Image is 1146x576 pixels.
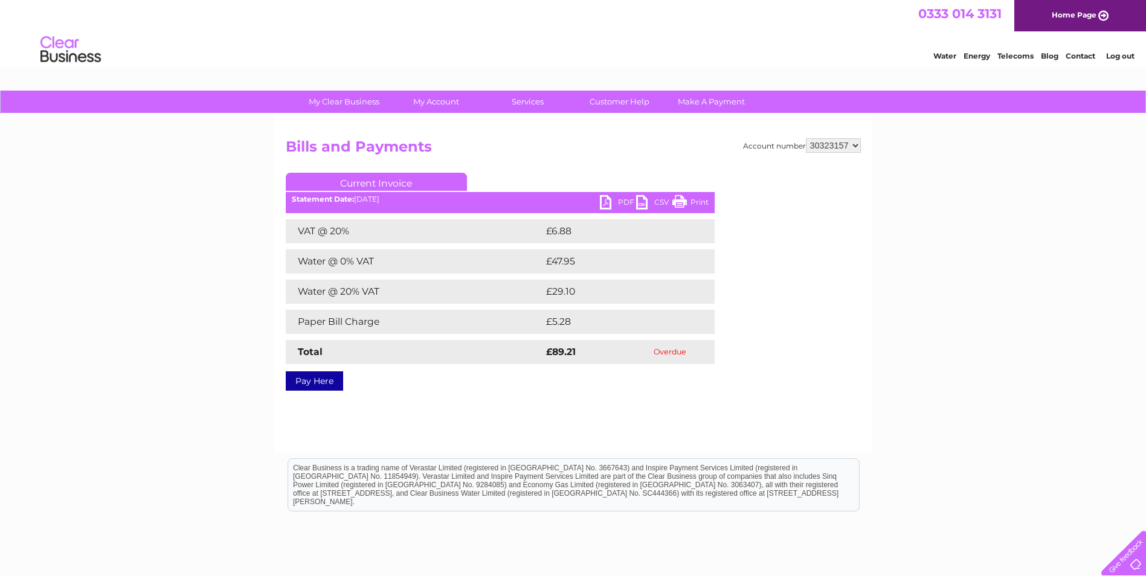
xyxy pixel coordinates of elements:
td: VAT @ 20% [286,219,543,243]
a: My Clear Business [294,91,394,113]
a: Customer Help [570,91,669,113]
div: Clear Business is a trading name of Verastar Limited (registered in [GEOGRAPHIC_DATA] No. 3667643... [288,7,859,59]
a: Make A Payment [662,91,761,113]
strong: £89.21 [546,346,576,357]
a: Water [933,51,956,60]
td: Water @ 0% VAT [286,249,543,274]
div: [DATE] [286,195,715,203]
a: Current Invoice [286,173,467,191]
img: logo.png [40,31,101,68]
div: Account number [743,138,861,153]
a: Energy [964,51,990,60]
td: £6.88 [543,219,687,243]
a: CSV [636,195,672,213]
a: PDF [600,195,636,213]
a: Print [672,195,709,213]
td: £47.95 [543,249,689,274]
a: Services [478,91,578,113]
h2: Bills and Payments [286,138,861,161]
td: Paper Bill Charge [286,310,543,334]
td: Water @ 20% VAT [286,280,543,304]
a: Blog [1041,51,1058,60]
td: £29.10 [543,280,689,304]
a: Log out [1106,51,1135,60]
b: Statement Date: [292,194,354,203]
strong: Total [298,346,323,357]
a: 0333 014 3131 [918,6,1002,21]
a: Contact [1066,51,1095,60]
td: £5.28 [543,310,686,334]
a: Telecoms [997,51,1034,60]
a: Pay Here [286,371,343,391]
td: Overdue [625,340,715,364]
a: My Account [386,91,486,113]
